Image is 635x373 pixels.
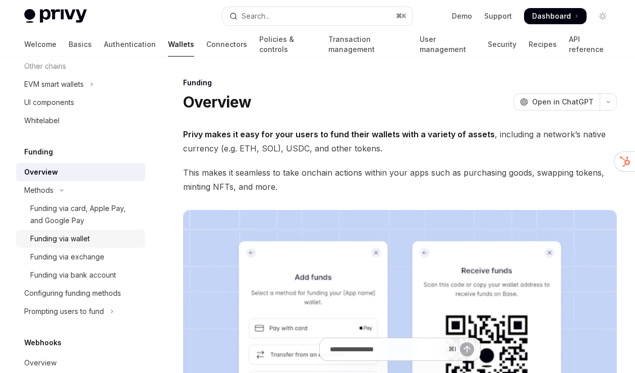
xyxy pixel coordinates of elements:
[24,9,87,23] img: light logo
[328,32,408,57] a: Transaction management
[532,11,571,21] span: Dashboard
[24,357,56,369] div: Overview
[222,7,413,25] button: Open search
[420,32,476,57] a: User management
[16,181,145,199] button: Toggle Methods section
[16,199,145,230] a: Funding via card, Apple Pay, and Google Pay
[24,146,53,158] h5: Funding
[16,248,145,266] a: Funding via exchange
[484,11,512,21] a: Support
[30,251,104,263] div: Funding via exchange
[24,305,104,317] div: Prompting users to fund
[16,302,145,321] button: Toggle Prompting users to fund section
[242,10,270,22] div: Search...
[183,93,251,111] h1: Overview
[30,269,116,281] div: Funding via bank account
[24,32,56,57] a: Welcome
[595,8,611,24] button: Toggle dark mode
[452,11,472,21] a: Demo
[16,230,145,248] a: Funding via wallet
[460,342,474,356] button: Send message
[16,284,145,302] a: Configuring funding methods
[206,32,247,57] a: Connectors
[183,166,617,194] span: This makes it seamless to take onchain actions within your apps such as purchasing goods, swappin...
[183,78,617,88] div: Funding
[396,12,407,20] span: ⌘ K
[16,112,145,130] a: Whitelabel
[330,338,444,360] input: Ask a question...
[24,96,74,109] div: UI components
[168,32,194,57] a: Wallets
[16,93,145,112] a: UI components
[69,32,92,57] a: Basics
[532,97,594,107] span: Open in ChatGPT
[24,337,62,349] h5: Webhooks
[30,202,139,227] div: Funding via card, Apple Pay, and Google Pay
[16,266,145,284] a: Funding via bank account
[569,32,611,57] a: API reference
[488,32,516,57] a: Security
[104,32,156,57] a: Authentication
[529,32,557,57] a: Recipes
[16,75,145,93] button: Toggle EVM smart wallets section
[183,127,617,155] span: , including a network’s native currency (e.g. ETH, SOL), USDC, and other tokens.
[24,287,121,299] div: Configuring funding methods
[524,8,587,24] a: Dashboard
[24,115,60,127] div: Whitelabel
[24,78,84,90] div: EVM smart wallets
[16,354,145,372] a: Overview
[30,233,90,245] div: Funding via wallet
[24,184,53,196] div: Methods
[513,93,600,111] button: Open in ChatGPT
[16,163,145,181] a: Overview
[24,166,58,178] div: Overview
[183,129,495,139] strong: Privy makes it easy for your users to fund their wallets with a variety of assets
[259,32,316,57] a: Policies & controls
